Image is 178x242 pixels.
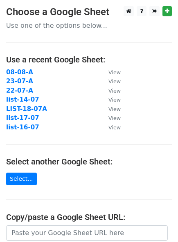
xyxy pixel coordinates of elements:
a: list-16-07 [6,124,39,131]
small: View [108,88,121,94]
a: View [100,124,121,131]
a: Select... [6,173,37,185]
small: View [108,106,121,112]
a: View [100,105,121,113]
a: View [100,114,121,122]
input: Paste your Google Sheet URL here [6,225,168,241]
small: View [108,115,121,121]
small: View [108,69,121,75]
a: 23-07-A [6,78,33,85]
a: list-17-07 [6,114,39,122]
h3: Choose a Google Sheet [6,6,172,18]
small: View [108,124,121,131]
small: View [108,78,121,84]
h4: Use a recent Google Sheet: [6,55,172,64]
a: View [100,96,121,103]
small: View [108,97,121,103]
h4: Copy/paste a Google Sheet URL: [6,212,172,222]
p: Use one of the options below... [6,21,172,30]
a: list-14-07 [6,96,39,103]
a: 22-07-A [6,87,33,94]
a: LIST-18-07A [6,105,47,113]
h4: Select another Google Sheet: [6,157,172,167]
a: 08-08-A [6,69,33,76]
a: View [100,87,121,94]
iframe: Chat Widget [137,203,178,242]
a: View [100,78,121,85]
a: View [100,69,121,76]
